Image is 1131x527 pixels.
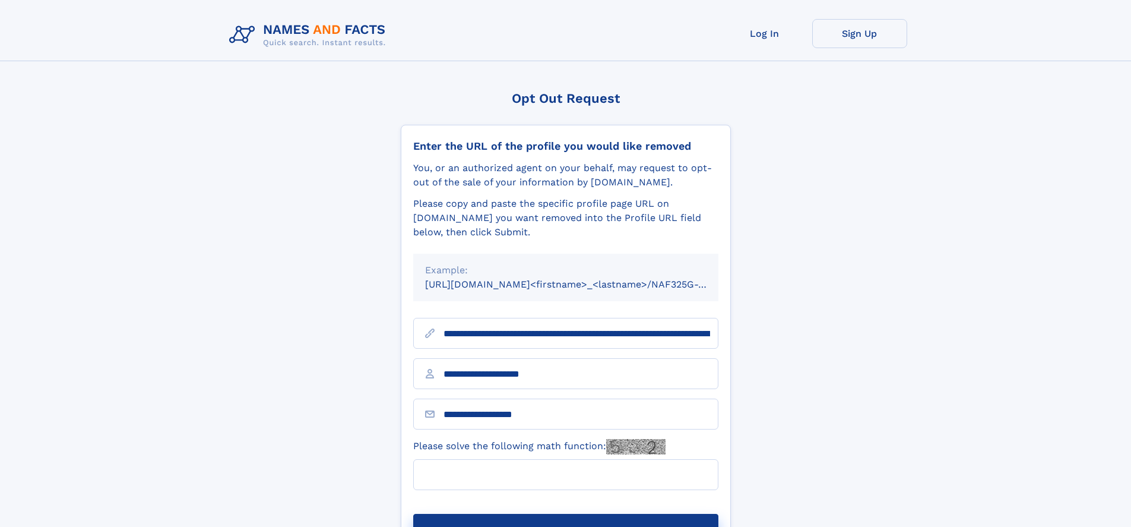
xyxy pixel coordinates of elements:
div: You, or an authorized agent on your behalf, may request to opt-out of the sale of your informatio... [413,161,718,190]
div: Enter the URL of the profile you would like removed [413,140,718,153]
div: Please copy and paste the specific profile page URL on [DOMAIN_NAME] you want removed into the Pr... [413,197,718,239]
label: Please solve the following math function: [413,439,666,455]
img: Logo Names and Facts [224,19,395,51]
small: [URL][DOMAIN_NAME]<firstname>_<lastname>/NAF325G-xxxxxxxx [425,279,741,290]
div: Example: [425,263,707,277]
div: Opt Out Request [401,91,731,106]
a: Sign Up [812,19,907,48]
a: Log In [717,19,812,48]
